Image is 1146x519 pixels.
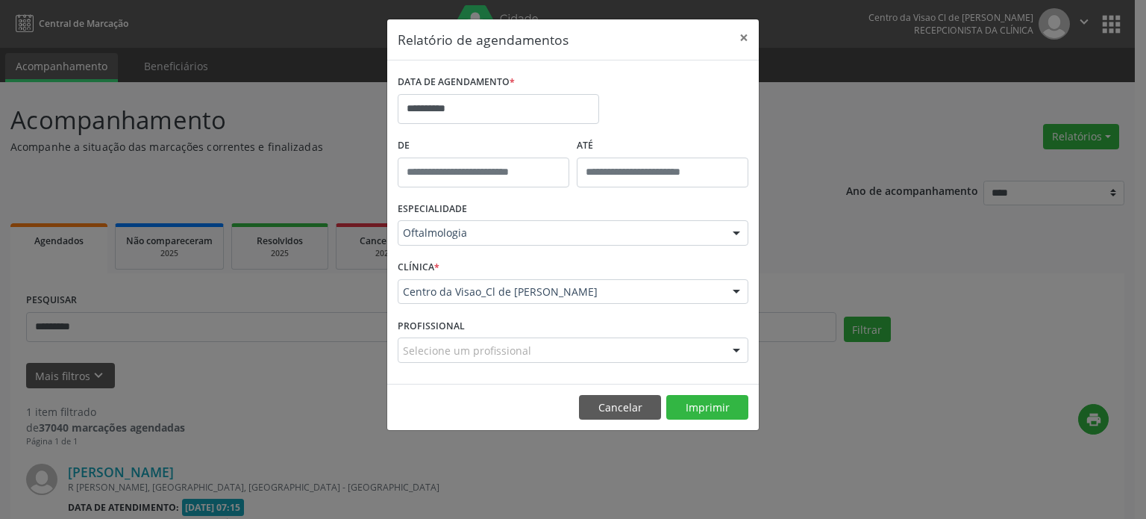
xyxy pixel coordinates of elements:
span: Selecione um profissional [403,343,531,358]
label: DATA DE AGENDAMENTO [398,71,515,94]
button: Cancelar [579,395,661,420]
label: CLÍNICA [398,256,439,279]
label: ESPECIALIDADE [398,198,467,221]
label: ATÉ [577,134,748,158]
span: Oftalmologia [403,226,718,240]
h5: Relatório de agendamentos [398,30,569,49]
button: Imprimir [666,395,748,420]
span: Centro da Visao_Cl de [PERSON_NAME] [403,285,718,299]
button: Close [729,19,759,56]
label: De [398,134,569,158]
label: PROFISSIONAL [398,314,465,338]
